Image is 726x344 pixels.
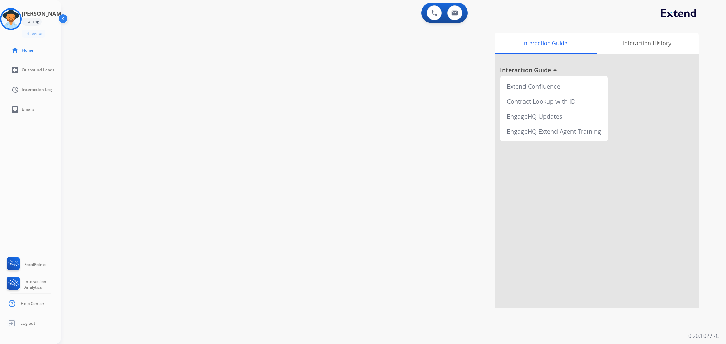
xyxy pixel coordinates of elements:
span: Outbound Leads [22,67,54,73]
span: Interaction Analytics [24,279,61,290]
a: Interaction Analytics [5,277,61,292]
div: Extend Confluence [503,79,605,94]
h3: [PERSON_NAME] [22,10,66,18]
mat-icon: list_alt [11,66,19,74]
span: Help Center [21,301,44,306]
mat-icon: history [11,86,19,94]
div: EngageHQ Updates [503,109,605,124]
div: Interaction History [595,33,699,54]
span: Log out [20,321,35,326]
div: EngageHQ Extend Agent Training [503,124,605,139]
mat-icon: home [11,46,19,54]
div: Contract Lookup with ID [503,94,605,109]
button: Edit Avatar [22,30,45,38]
span: FocalPoints [24,262,46,268]
mat-icon: inbox [11,105,19,114]
span: Home [22,48,33,53]
span: Emails [22,107,34,112]
p: 0.20.1027RC [688,332,719,340]
img: avatar [1,10,20,29]
div: Training [22,18,42,26]
a: FocalPoints [5,257,46,273]
span: Interaction Log [22,87,52,92]
div: Interaction Guide [495,33,595,54]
